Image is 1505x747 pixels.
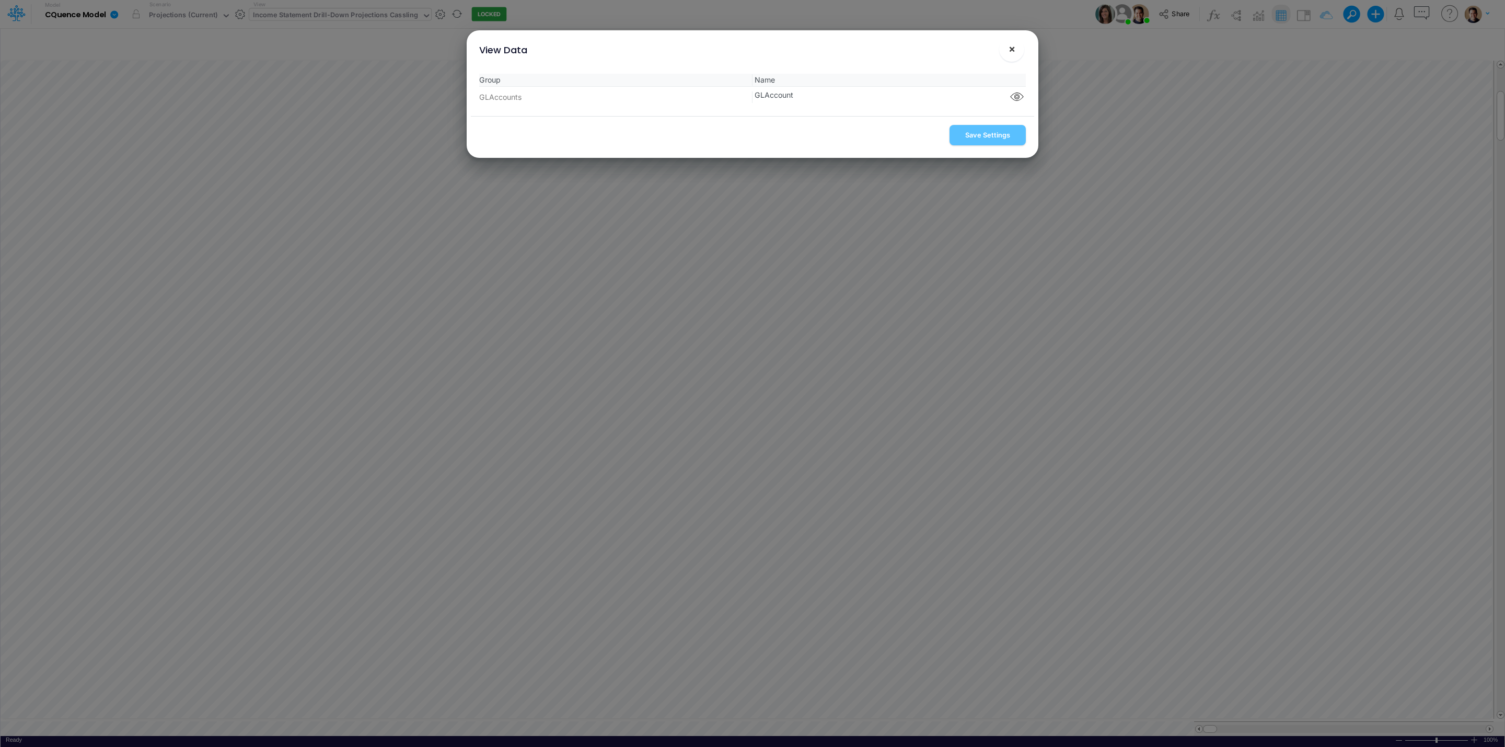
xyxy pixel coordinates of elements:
button: ! [972,45,985,58]
li: GLAccounts GLAccount [479,87,1026,108]
span: × [1009,42,1015,55]
div: View Data [479,43,527,57]
span: Name [752,74,1026,85]
button: Close [999,37,1024,62]
span: GLAccount [752,89,1026,105]
span: GLAccounts [479,91,752,102]
span: Group [479,74,752,85]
